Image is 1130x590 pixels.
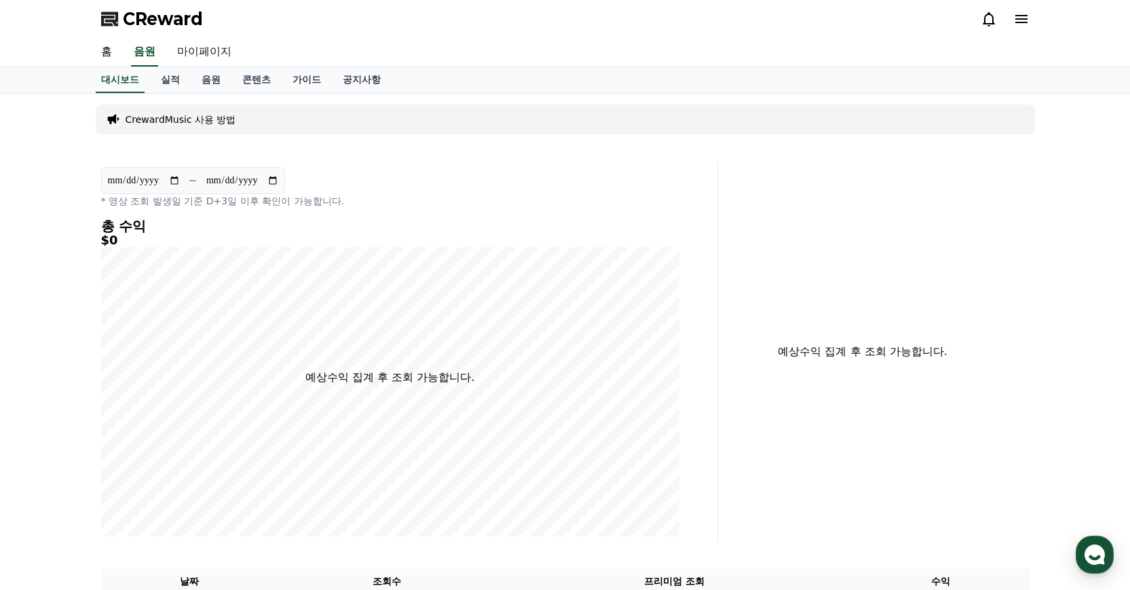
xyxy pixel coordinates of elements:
span: CReward [123,8,203,30]
p: ~ [189,172,197,189]
p: 예상수익 집계 후 조회 가능합니다. [305,369,474,386]
a: 설정 [175,430,261,464]
a: CrewardMusic 사용 방법 [126,113,236,126]
span: 설정 [210,451,226,462]
a: 콘텐츠 [231,67,282,93]
p: * 영상 조회 발생일 기준 D+3일 이후 확인이 가능합니다. [101,194,679,208]
a: 대시보드 [96,67,145,93]
a: 실적 [150,67,191,93]
h4: 총 수익 [101,219,679,234]
a: 공지사항 [332,67,392,93]
span: 홈 [43,451,51,462]
a: 가이드 [282,67,332,93]
a: CReward [101,8,203,30]
a: 음원 [131,38,158,67]
span: 대화 [124,451,140,462]
a: 홈 [90,38,123,67]
a: 대화 [90,430,175,464]
a: 홈 [4,430,90,464]
p: 예상수익 집계 후 조회 가능합니다. [729,344,997,360]
h5: $0 [101,234,679,247]
a: 음원 [191,67,231,93]
a: 마이페이지 [166,38,242,67]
